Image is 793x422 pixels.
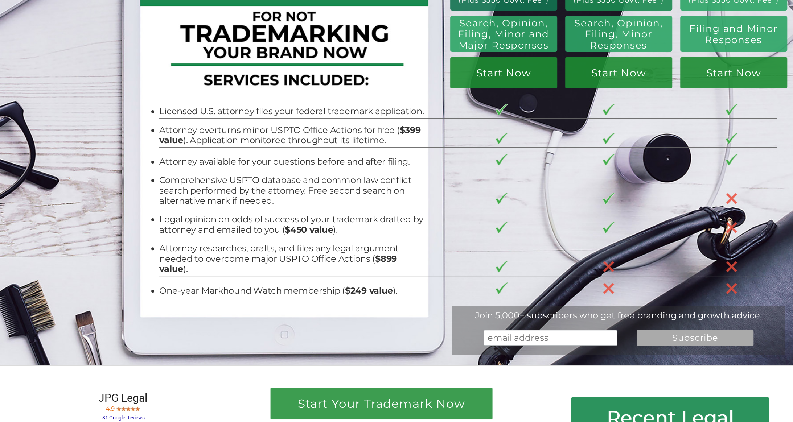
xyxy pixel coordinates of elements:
img: checkmark-border-3.png [726,104,737,115]
img: checkmark-border-3.png [603,154,615,165]
img: Screen-Shot-2017-10-03-at-11.31.22-PM.jpg [116,406,121,411]
img: checkmark-border-3.png [496,154,508,165]
input: email address [484,330,617,346]
a: Start Now [565,57,672,88]
img: checkmark-border-3.png [603,193,615,204]
img: X-30-3.png [726,222,737,233]
img: X-30-3.png [726,193,737,204]
b: $249 value [345,285,393,296]
li: Attorney available for your questions before and after filing. [159,157,427,167]
img: X-30-3.png [726,282,737,294]
img: checkmark-border-3.png [496,104,508,115]
img: X-30-3.png [603,282,615,294]
b: $399 value [159,125,420,145]
img: checkmark-border-3.png [603,133,615,144]
span: 81 Google Reviews [102,415,145,421]
h2: Search, Opinion, Filing, Minor Responses [571,18,666,51]
img: checkmark-border-3.png [726,133,737,144]
input: Subscribe [637,330,753,346]
h1: Start Your Trademark Now [279,398,484,413]
li: Attorney overturns minor USPTO Office Actions for free ( ). Application monitored throughout its ... [159,125,427,146]
img: checkmark-border-3.png [496,222,508,233]
img: checkmark-border-3.png [726,154,737,165]
img: X-30-3.png [726,261,737,273]
img: X-30-3.png [603,261,615,273]
img: checkmark-border-3.png [496,282,508,294]
li: Attorney researches, drafts, and files any legal argument needed to overcome major USPTO Office A... [159,243,427,274]
img: Screen-Shot-2017-10-03-at-11.31.22-PM.jpg [121,406,126,411]
b: $450 value [285,224,333,235]
img: checkmark-border-3.png [496,261,508,272]
b: $899 value [159,253,397,274]
a: Start Your Trademark Now [271,388,492,419]
li: Legal opinion on odds of success of your trademark drafted by attorney and emailed to you ( ). [159,214,427,235]
h2: Search, Opinion, Filing, Minor and Major Responses [455,18,552,51]
li: One-year Markhound Watch membership ( ). [159,286,427,296]
div: Join 5,000+ subscribers who get free branding and growth advice. [452,310,785,320]
span: 4.9 [106,405,115,412]
img: checkmark-border-3.png [496,133,508,144]
h2: Filing and Minor Responses [686,23,781,45]
span: JPG Legal [98,392,147,404]
img: checkmark-border-3.png [496,193,508,204]
img: Screen-Shot-2017-10-03-at-11.31.22-PM.jpg [126,406,131,411]
a: Start Now [450,57,557,88]
img: Screen-Shot-2017-10-03-at-11.31.22-PM.jpg [131,406,135,411]
img: Screen-Shot-2017-10-03-at-11.31.22-PM.jpg [135,406,140,411]
img: checkmark-border-3.png [603,104,615,115]
li: Comprehensive USPTO database and common law conflict search performed by the attorney. Free secon... [159,175,427,206]
a: Start Now [680,57,787,88]
li: Licensed U.S. attorney files your federal trademark application. [159,106,427,116]
img: checkmark-border-3.png [603,222,615,233]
